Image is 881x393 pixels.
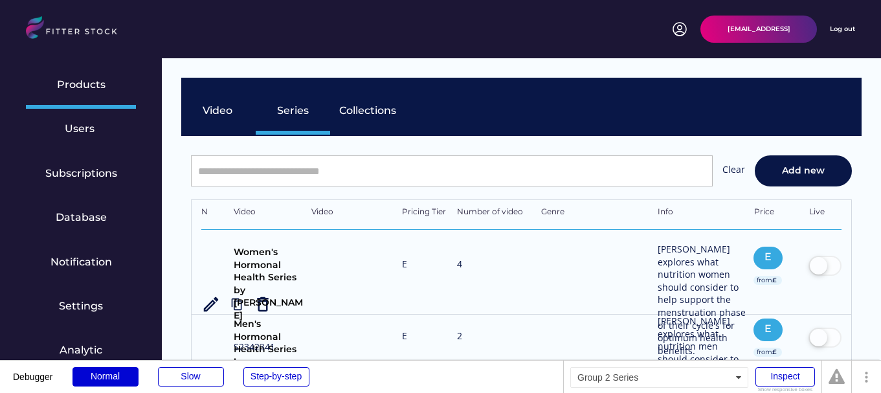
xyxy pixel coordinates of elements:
[658,243,747,357] div: [PERSON_NAME] explores what nutrition women should consider to help support the menstruation phas...
[402,258,451,274] div: E
[72,367,139,387] div: Normal
[757,276,772,285] div: from
[201,207,227,219] div: N
[541,207,651,219] div: Genre
[757,322,779,336] div: E
[830,25,855,34] div: Log out
[234,246,305,322] div: Women's Hormonal Health Series by [PERSON_NAME]
[60,343,102,357] div: Analytic
[570,367,748,388] div: Group 2 Series
[234,341,305,357] div: S2342341
[754,207,803,219] div: Price
[57,78,106,92] div: Products
[243,367,309,387] div: Step-by-step
[757,250,779,264] div: E
[457,207,535,219] div: Number of video
[234,207,305,219] div: Video
[402,207,451,219] div: Pricing Tier
[50,255,112,269] div: Notification
[311,207,396,219] div: Video
[755,155,852,186] button: Add new
[65,122,97,136] div: Users
[757,348,772,357] div: from
[722,163,745,179] div: Clear
[457,330,535,346] div: 2
[772,276,779,285] div: £
[201,295,221,314] button: edit
[755,387,815,392] div: Show responsive boxes
[26,16,128,43] img: LOGO.svg
[45,166,117,181] div: Subscriptions
[203,104,235,118] div: Video
[672,21,687,37] img: profile-circle.svg
[56,210,107,225] div: Database
[809,207,842,219] div: Live
[339,104,396,118] div: Collections
[158,367,224,387] div: Slow
[277,104,309,118] div: Series
[728,25,790,34] div: [EMAIL_ADDRESS]
[457,258,535,274] div: 4
[755,367,815,387] div: Inspect
[658,207,748,219] div: Info
[772,348,779,357] div: £
[59,299,103,313] div: Settings
[13,361,53,381] div: Debugger
[402,330,451,346] div: E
